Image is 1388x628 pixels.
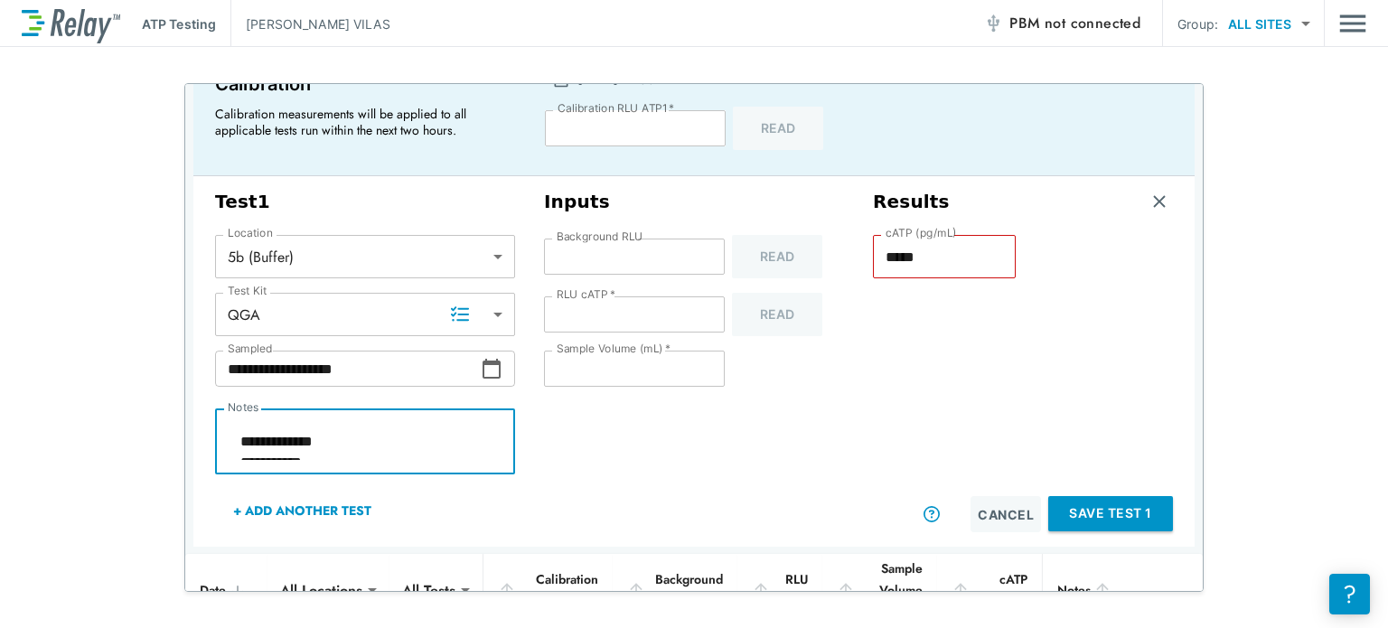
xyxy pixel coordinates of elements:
[228,285,267,297] label: Test Kit
[215,489,389,532] button: + Add Another Test
[389,572,468,608] div: All Tests
[22,5,120,43] img: LuminUltra Relay
[142,14,216,33] p: ATP Testing
[228,227,273,239] label: Location
[557,288,615,301] label: RLU cATP
[228,342,273,355] label: Sampled
[1339,6,1366,41] button: Main menu
[267,572,375,608] div: All Locations
[215,191,515,213] h3: Test 1
[873,191,950,213] h3: Results
[498,568,598,612] div: Calibration RLU ATP1
[228,401,258,414] label: Notes
[1329,574,1370,614] iframe: Resource center
[984,14,1002,33] img: Offline Icon
[246,14,390,33] p: [PERSON_NAME] VILAS
[952,568,1027,612] div: cATP (pg/mL)
[886,227,957,239] label: cATP (pg/mL)
[627,568,723,612] div: Background RLU
[837,558,923,623] div: Sample Volume (mL)
[1009,11,1140,36] span: PBM
[215,296,515,333] div: QGA
[215,70,512,98] p: Calibration
[215,351,481,387] input: Choose date, selected date is Aug 27, 2025
[557,342,671,355] label: Sample Volume (mL)
[558,102,674,115] label: Calibration RLU ATP1
[1177,14,1218,33] p: Group:
[1339,6,1366,41] img: Drawer Icon
[752,568,808,612] div: RLU cATP
[971,496,1041,532] button: Cancel
[977,5,1148,42] button: PBM not connected
[544,191,844,213] h3: Inputs
[185,554,267,627] th: Date
[215,239,515,275] div: 5b (Buffer)
[1057,579,1149,601] div: Notes
[1048,496,1173,531] button: Save Test 1
[1045,13,1140,33] span: not connected
[215,106,504,138] p: Calibration measurements will be applied to all applicable tests run within the next two hours.
[557,230,642,243] label: Background RLU
[1150,192,1168,211] img: Remove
